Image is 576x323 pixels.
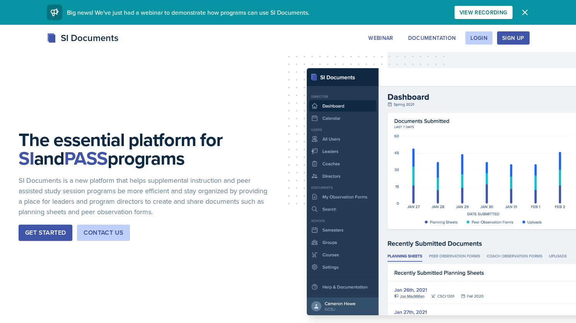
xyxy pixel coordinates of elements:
div: Sign Up [502,35,524,41]
button: Login [465,31,492,45]
button: Get Started [19,225,72,241]
span: Big news! We've just had a webinar to demonstrate how programs can use SI Documents. [67,8,309,17]
button: Contact Us [77,225,130,241]
button: Sign Up [497,31,529,45]
div: Webinar [368,35,393,41]
div: Documentation [408,35,456,41]
button: Webinar [363,31,398,45]
button: Documentation [403,31,461,45]
div: Get Started [25,228,66,237]
div: Contact Us [84,228,123,237]
div: SI Documents [47,31,118,45]
div: Login [470,35,487,41]
div: View Recording [460,9,508,15]
button: View Recording [455,6,513,19]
